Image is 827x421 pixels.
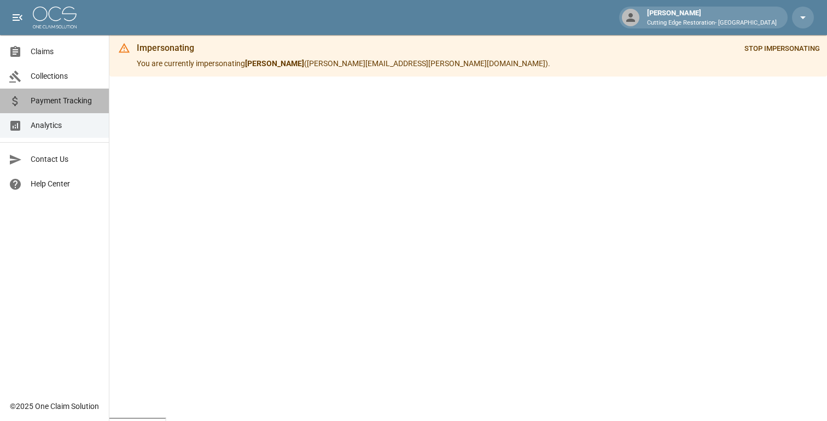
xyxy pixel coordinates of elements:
[33,7,77,28] img: ocs-logo-white-transparent.png
[7,7,28,28] button: open drawer
[137,38,550,73] div: You are currently impersonating ( [PERSON_NAME][EMAIL_ADDRESS][PERSON_NAME][DOMAIN_NAME] ).
[245,59,304,68] strong: [PERSON_NAME]
[647,19,777,28] p: Cutting Edge Restoration- [GEOGRAPHIC_DATA]
[31,178,100,190] span: Help Center
[10,401,99,412] div: © 2025 One Claim Solution
[31,95,100,107] span: Payment Tracking
[31,71,100,82] span: Collections
[31,154,100,165] span: Contact Us
[109,77,827,418] iframe: Embedded Dashboard
[31,46,100,57] span: Claims
[643,8,781,27] div: [PERSON_NAME]
[742,40,823,57] button: STOP IMPERSONATING
[137,42,550,55] div: Impersonating
[31,120,100,131] span: Analytics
